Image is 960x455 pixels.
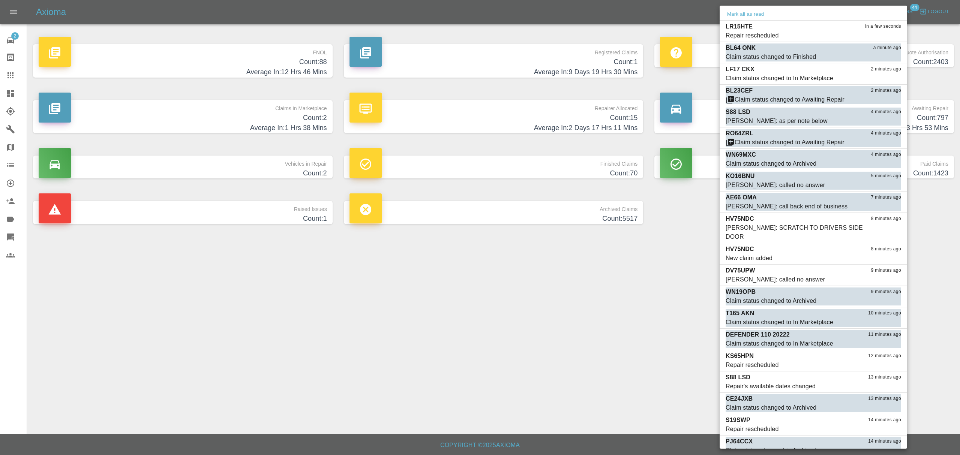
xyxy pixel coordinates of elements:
p: PJ64CCX [726,437,753,446]
div: [PERSON_NAME]: called no answer [726,181,825,190]
p: S88 LSD [726,108,750,117]
div: Repair's available dates changed [726,382,816,391]
p: KS65HPN [726,352,754,361]
span: 9 minutes ago [871,267,901,274]
span: 9 minutes ago [871,288,901,296]
div: [PERSON_NAME]: as per note below [726,117,828,126]
p: DEFENDER 110 20222 [726,330,790,339]
div: Repair rescheduled [726,425,778,434]
div: Repair rescheduled [726,361,778,370]
span: 5 minutes ago [871,172,901,180]
div: Repair rescheduled [726,31,778,40]
p: BL64 ONK [726,43,756,52]
span: 10 minutes ago [868,310,901,317]
div: Claim status changed to Finished [726,52,816,61]
p: HV75NDC [726,214,754,223]
span: 14 minutes ago [868,416,901,424]
span: 4 minutes ago [871,130,901,137]
div: Claim status changed to Archived [726,296,816,305]
div: Claim status changed to Awaiting Repair [735,95,844,104]
div: [PERSON_NAME]: call back end of business [726,202,847,211]
p: S88 LSD [726,373,750,382]
div: [PERSON_NAME]: called no answer [726,275,825,284]
p: S19SWP [726,416,750,425]
span: 12 minutes ago [868,352,901,360]
div: New claim added [726,254,772,263]
p: AE66 OMA [726,193,757,202]
span: 14 minutes ago [868,438,901,445]
span: 4 minutes ago [871,151,901,159]
div: [PERSON_NAME]: SCRATCH TO DRIVERS SIDE DOOR [726,223,864,241]
div: Claim status changed to In Marketplace [726,318,833,327]
span: 8 minutes ago [871,215,901,223]
p: LR15HTE [726,22,753,31]
span: 8 minutes ago [871,245,901,253]
p: KO16BNU [726,172,755,181]
p: LF17 CKX [726,65,754,74]
span: 2 minutes ago [871,87,901,94]
p: RO64ZRL [726,129,753,138]
button: Mark all as read [726,10,765,19]
p: CE24JXB [726,394,753,403]
div: Claim status changed to Archived [726,159,816,168]
p: BL23CEF [726,86,753,95]
div: Claim status changed to In Marketplace [726,74,833,83]
div: Claim status changed to In Marketplace [726,339,833,348]
p: T165 AKN [726,309,754,318]
span: 7 minutes ago [871,194,901,201]
p: HV75NDC [726,245,754,254]
div: Claim status changed to Awaiting Repair [735,138,844,147]
span: 13 minutes ago [868,395,901,403]
p: WN19OPB [726,287,756,296]
span: 2 minutes ago [871,66,901,73]
span: in a few seconds [865,23,901,30]
span: a minute ago [873,44,901,52]
p: DV75UPW [726,266,755,275]
div: Claim status changed to Archived [726,446,816,455]
span: 13 minutes ago [868,374,901,381]
p: WN69MXC [726,150,756,159]
span: 11 minutes ago [868,331,901,338]
span: 4 minutes ago [871,108,901,116]
div: Claim status changed to Archived [726,403,816,412]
